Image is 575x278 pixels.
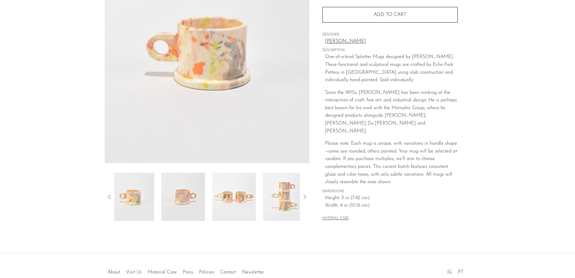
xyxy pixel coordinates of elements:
[322,7,458,23] button: Add to cart
[183,270,193,275] a: Press
[220,270,236,275] a: Contact
[199,270,214,275] a: Policies
[380,78,414,82] span: Sold individually.
[126,270,142,275] a: Visit Us
[111,173,154,221] img: Splatter Mug
[263,173,307,221] img: Splatter Mug
[325,38,458,45] a: [PERSON_NAME]
[161,173,205,221] img: Splatter Mug
[105,265,267,276] ul: Quick links
[148,270,177,275] a: Material Care
[444,265,466,276] ul: Social Medias
[325,54,454,82] span: One-of-a-kind Splatter Mugs designed by [PERSON_NAME]. These functional and sculptural mugs are c...
[325,194,458,202] span: Height: 3 in (7.62 cm)
[325,140,458,186] p: Please note: Each mug is unique, with variations in handle shape—some are rounded, others pointed...
[447,270,452,275] a: IG
[322,189,458,194] span: DIMENSIONS
[458,270,463,275] a: PT
[325,90,457,134] span: Since the 1970s, [PERSON_NAME] has been working at the intersection of craft, fine art, and indus...
[374,12,406,17] span: Add to cart
[322,48,458,53] span: DESCRIPTION
[108,270,120,275] a: About
[322,32,458,38] span: DESIGNER
[325,202,458,210] span: Width: 4 in (10.16 cm)
[212,173,256,221] img: Splatter Mug
[322,216,349,221] button: MATERIAL CARE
